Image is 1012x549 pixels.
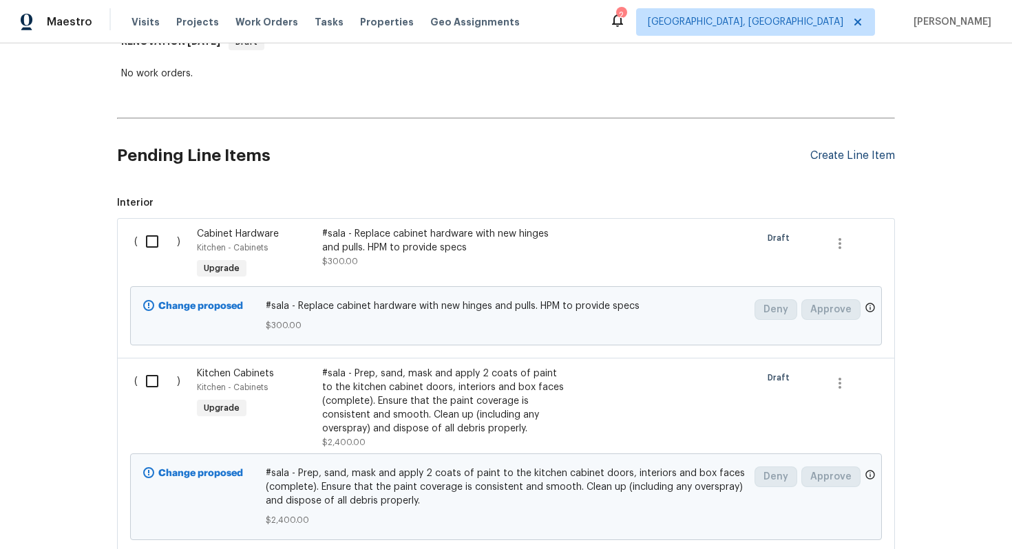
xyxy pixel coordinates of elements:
span: Draft [768,371,795,385]
span: Upgrade [198,401,245,415]
span: Cabinet Hardware [197,229,279,239]
span: Upgrade [198,261,245,275]
span: Maestro [47,15,92,29]
button: Deny [755,299,797,320]
span: #sala - Replace cabinet hardware with new hinges and pulls. HPM to provide specs [266,299,747,313]
span: Geo Assignments [430,15,520,29]
span: [GEOGRAPHIC_DATA], [GEOGRAPHIC_DATA] [648,15,843,29]
span: Draft [768,231,795,245]
span: $2,400.00 [266,513,747,527]
div: ( ) [130,363,193,453]
button: Approve [801,299,861,320]
span: [PERSON_NAME] [908,15,991,29]
div: ( ) [130,223,193,286]
button: Deny [755,466,797,487]
span: $2,400.00 [322,438,366,446]
span: Properties [360,15,414,29]
span: #sala - Prep, sand, mask and apply 2 coats of paint to the kitchen cabinet doors, interiors and b... [266,466,747,508]
b: Change proposed [158,469,243,478]
h2: Pending Line Items [117,124,810,188]
span: Interior [117,196,895,210]
span: Work Orders [235,15,298,29]
div: Create Line Item [810,149,895,162]
span: $300.00 [322,257,358,266]
span: Projects [176,15,219,29]
button: Approve [801,466,861,487]
div: #sala - Replace cabinet hardware with new hinges and pulls. HPM to provide specs [322,227,565,255]
span: Kitchen Cabinets [197,369,274,378]
span: Visits [131,15,160,29]
div: 2 [616,8,626,22]
span: Only a market manager or an area construction manager can approve [865,469,876,484]
span: $300.00 [266,319,747,332]
span: Kitchen - Cabinets [197,383,268,391]
span: Kitchen - Cabinets [197,244,268,252]
div: No work orders. [121,67,891,80]
div: #sala - Prep, sand, mask and apply 2 coats of paint to the kitchen cabinet doors, interiors and b... [322,367,565,435]
span: Only a market manager or an area construction manager can approve [865,302,876,316]
span: Tasks [315,17,344,27]
b: Change proposed [158,301,243,311]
